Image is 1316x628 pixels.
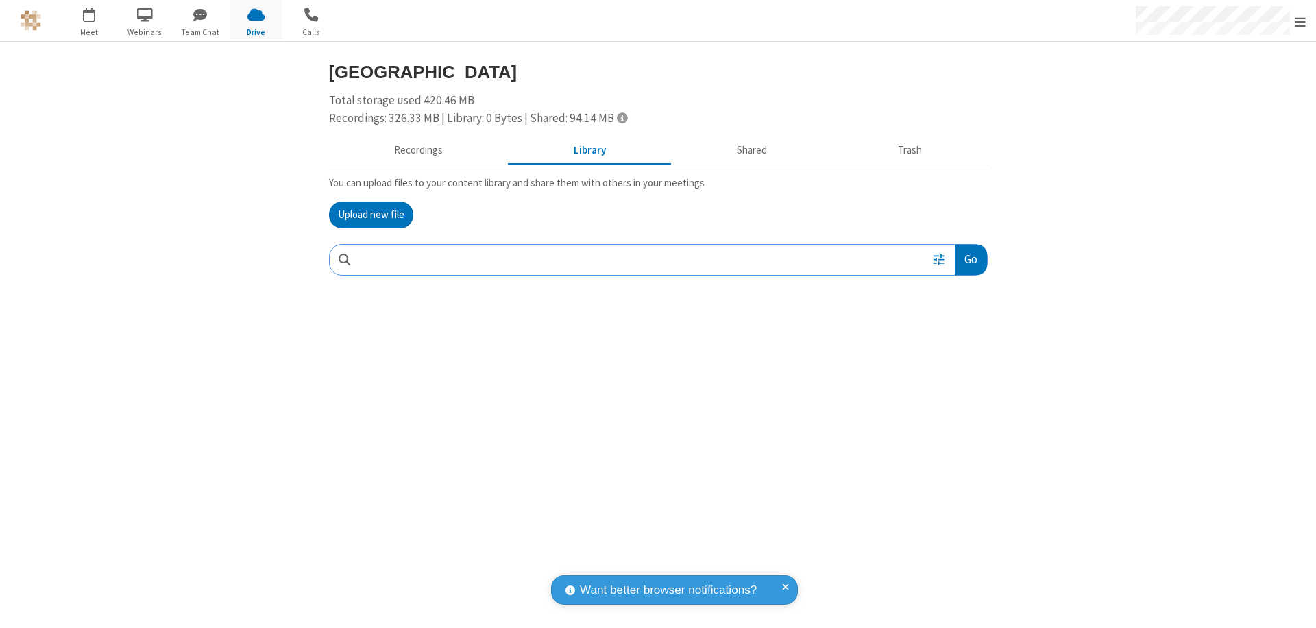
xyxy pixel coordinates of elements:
[175,26,226,38] span: Team Chat
[286,26,337,38] span: Calls
[329,138,509,164] button: Recorded meetings
[955,245,986,276] button: Go
[509,138,672,164] button: Content library
[230,26,282,38] span: Drive
[329,92,988,127] div: Total storage used 420.46 MB
[672,138,833,164] button: Shared during meetings
[64,26,115,38] span: Meet
[119,26,171,38] span: Webinars
[580,581,757,599] span: Want better browser notifications?
[329,110,988,128] div: Recordings: 326.33 MB | Library: 0 Bytes | Shared: 94.14 MB
[833,138,988,164] button: Trash
[329,202,413,229] button: Upload new file
[617,112,627,123] span: Totals displayed include files that have been moved to the trash.
[1282,592,1306,618] iframe: Chat
[21,10,41,31] img: QA Selenium DO NOT DELETE OR CHANGE
[329,176,988,191] p: You can upload files to your content library and share them with others in your meetings
[329,62,988,82] h3: [GEOGRAPHIC_DATA]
